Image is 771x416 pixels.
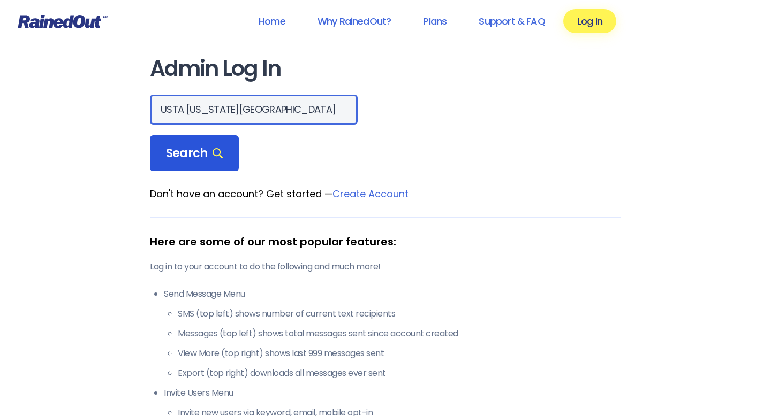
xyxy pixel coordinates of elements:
[245,9,299,33] a: Home
[150,260,621,273] p: Log in to your account to do the following and much more!
[563,9,616,33] a: Log In
[150,135,239,172] div: Search
[150,95,358,125] input: Search Orgs…
[332,187,409,201] a: Create Account
[166,146,223,161] span: Search
[304,9,405,33] a: Why RainedOut?
[150,57,621,81] h1: Admin Log In
[178,307,621,320] li: SMS (top left) shows number of current text recipients
[409,9,460,33] a: Plans
[178,367,621,380] li: Export (top right) downloads all messages ever sent
[164,288,621,380] li: Send Message Menu
[178,327,621,340] li: Messages (top left) shows total messages sent since account created
[465,9,558,33] a: Support & FAQ
[178,347,621,360] li: View More (top right) shows last 999 messages sent
[150,234,621,250] div: Here are some of our most popular features:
